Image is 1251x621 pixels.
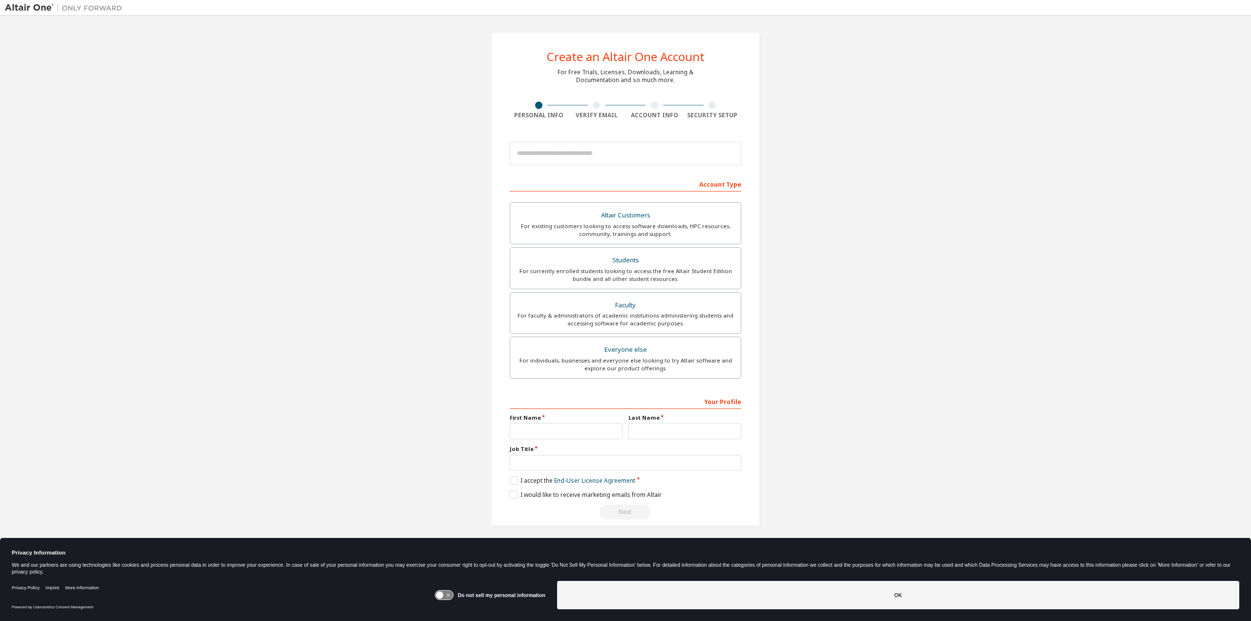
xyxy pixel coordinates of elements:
[516,357,735,372] div: For individuals, businesses and everyone else looking to try Altair software and explore our prod...
[510,476,635,485] label: I accept the
[554,476,635,485] a: End-User License Agreement
[516,299,735,312] div: Faculty
[510,111,568,119] div: Personal Info
[516,254,735,267] div: Students
[510,414,623,422] label: First Name
[510,393,741,409] div: Your Profile
[568,111,626,119] div: Verify Email
[5,3,127,13] img: Altair One
[516,343,735,357] div: Everyone else
[516,267,735,283] div: For currently enrolled students looking to access the free Altair Student Edition bundle and all ...
[510,445,741,453] label: Job Title
[510,491,662,499] label: I would like to receive marketing emails from Altair
[547,51,705,63] div: Create an Altair One Account
[516,222,735,238] div: For existing customers looking to access software downloads, HPC resources, community, trainings ...
[625,111,684,119] div: Account Info
[516,312,735,327] div: For faculty & administrators of academic institutions administering students and accessing softwa...
[516,209,735,222] div: Altair Customers
[684,111,742,119] div: Security Setup
[510,176,741,192] div: Account Type
[628,414,741,422] label: Last Name
[510,505,741,519] div: Read and acccept EULA to continue
[558,68,693,84] div: For Free Trials, Licenses, Downloads, Learning & Documentation and so much more.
